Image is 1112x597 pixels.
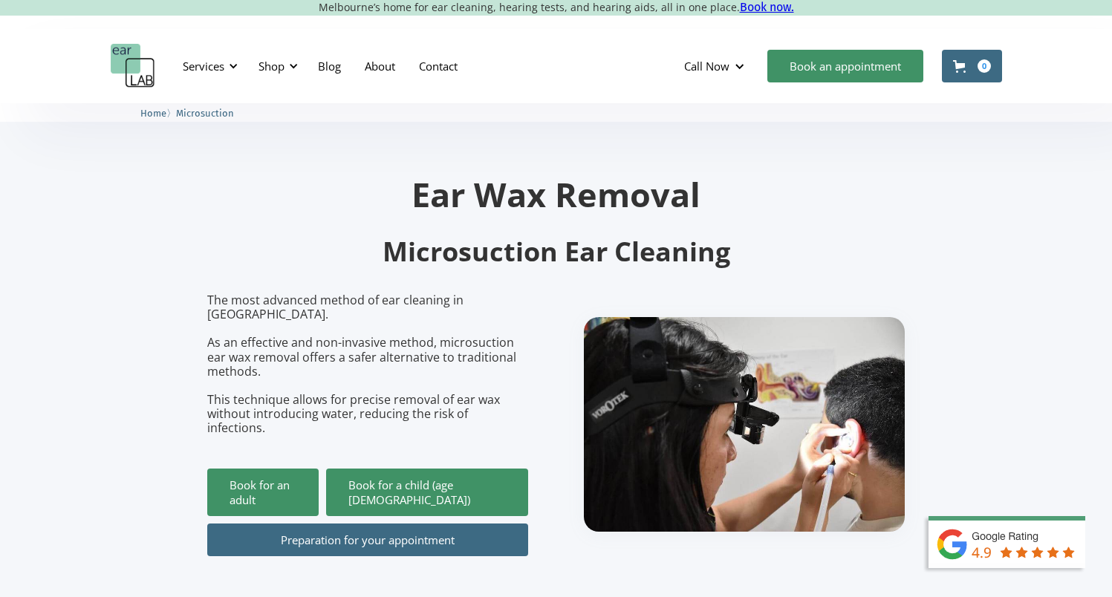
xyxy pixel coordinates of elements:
div: Shop [259,59,284,74]
li: 〉 [140,105,176,121]
p: The most advanced method of ear cleaning in [GEOGRAPHIC_DATA]. As an effective and non-invasive m... [207,293,528,436]
div: Call Now [672,44,760,88]
h1: Ear Wax Removal [207,177,905,211]
a: home [111,44,155,88]
span: Home [140,108,166,119]
a: Contact [407,45,469,88]
div: 0 [978,59,991,73]
div: Call Now [684,59,729,74]
span: Microsuction [176,108,234,119]
a: Blog [306,45,353,88]
a: Book for an adult [207,469,319,516]
h2: Microsuction Ear Cleaning [207,235,905,270]
a: Open cart [942,50,1002,82]
a: Book for a child (age [DEMOGRAPHIC_DATA]) [326,469,528,516]
img: boy getting ear checked. [584,317,905,532]
a: About [353,45,407,88]
div: Shop [250,44,302,88]
div: Services [183,59,224,74]
a: Home [140,105,166,120]
div: Services [174,44,242,88]
a: Preparation for your appointment [207,523,528,556]
a: Book an appointment [767,50,923,82]
a: Microsuction [176,105,234,120]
